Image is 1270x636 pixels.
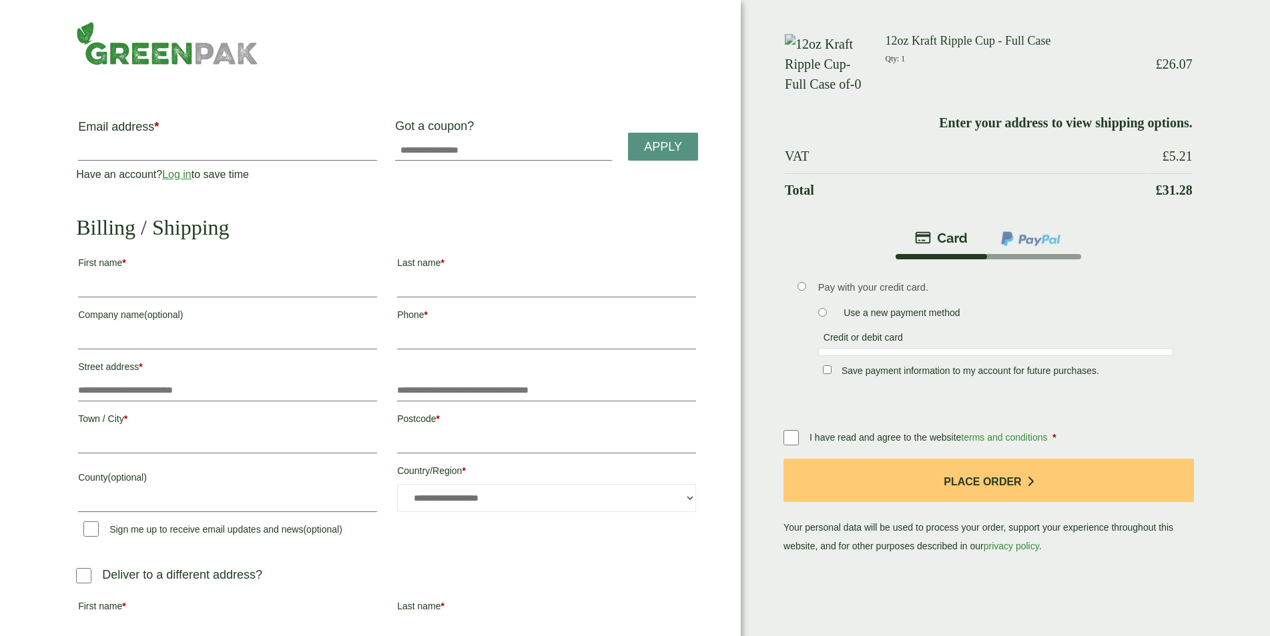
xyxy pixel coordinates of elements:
label: First name [78,253,377,276]
span: (optional) [108,472,147,483]
p: Pay with your credit card. [818,280,1173,295]
label: Email address [78,121,377,139]
bdi: 26.07 [1156,57,1193,71]
h3: 12oz Kraft Ripple Cup - Full Case [886,34,1147,49]
label: Save payment information to my account for future purchases. [836,365,1104,380]
label: Credit or debit card [818,332,908,347]
p: Deliver to a different address? [102,566,262,584]
img: ppcp-gateway.png [1000,230,1062,247]
label: Country/Region [397,461,696,484]
th: Total [785,173,1147,206]
abbr: required [441,257,444,268]
bdi: 5.21 [1163,149,1193,163]
span: £ [1163,149,1169,163]
span: Apply [644,140,682,155]
label: First name [78,597,377,619]
td: Enter your address to view shipping options. [785,107,1193,139]
abbr: required [122,601,125,611]
label: Phone [397,305,696,328]
a: Log in [162,169,192,180]
bdi: 31.28 [1156,183,1193,197]
abbr: required [436,413,440,424]
abbr: required [139,361,142,372]
abbr: required [1052,432,1056,443]
img: stripe.png [915,230,968,246]
label: Use a new payment method [838,307,965,322]
abbr: required [154,120,159,133]
a: privacy policy [984,541,1039,551]
span: £ [1156,183,1163,197]
p: Have an account? to save time [76,167,379,183]
label: Company name [78,305,377,328]
img: 12oz Kraft Ripple Cup-Full Case of-0 [785,34,869,94]
th: VAT [785,140,1147,172]
p: Your personal data will be used to process your order, support your experience throughout this we... [783,459,1194,555]
small: Qty: 1 [886,55,905,63]
span: (optional) [144,309,183,320]
button: Place order [783,459,1194,502]
label: Postcode [397,409,696,432]
label: Town / City [78,409,377,432]
label: Sign me up to receive email updates and news [78,524,348,539]
img: GreenPak Supplies [76,21,258,65]
span: I have read and agree to the website [810,432,1050,443]
abbr: required [424,309,428,320]
label: Last name [397,253,696,276]
input: Sign me up to receive email updates and news(optional) [83,521,99,537]
abbr: required [441,601,444,611]
label: Street address [78,357,377,380]
a: terms and conditions [961,432,1047,443]
label: Got a coupon? [395,119,479,139]
a: Apply [628,133,698,161]
span: (optional) [303,524,342,535]
abbr: required [122,257,125,268]
label: Last name [397,597,696,619]
abbr: required [462,465,465,476]
abbr: required [124,413,127,424]
span: £ [1156,57,1163,71]
h2: Billing / Shipping [76,215,698,240]
label: County [78,468,377,491]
